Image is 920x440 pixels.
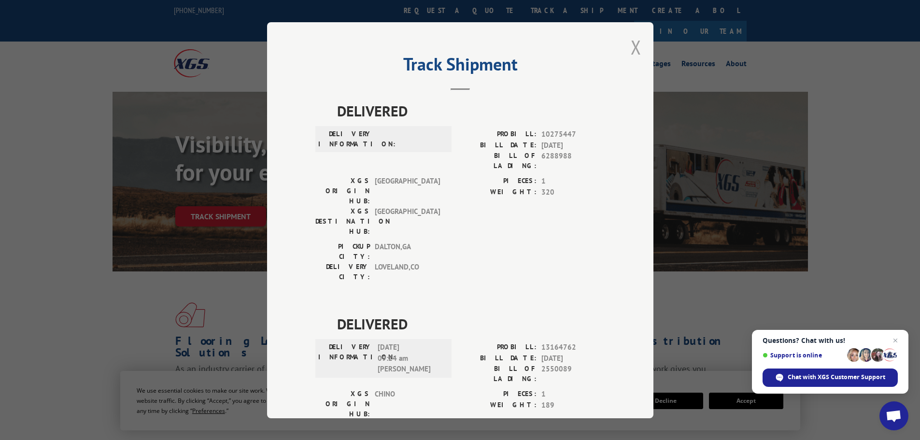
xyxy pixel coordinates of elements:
label: WEIGHT: [460,186,537,198]
button: Close modal [631,34,641,60]
label: BILL OF LADING: [460,151,537,171]
span: [DATE] [541,353,605,364]
label: PIECES: [460,389,537,400]
span: DELIVERED [337,313,605,335]
span: 189 [541,399,605,411]
span: DELIVERED [337,100,605,122]
span: Chat with XGS Customer Support [788,373,885,382]
label: BILL OF LADING: [460,364,537,384]
label: PROBILL: [460,129,537,140]
span: LOVELAND , CO [375,262,440,282]
span: [GEOGRAPHIC_DATA] [375,206,440,237]
span: 1 [541,389,605,400]
div: Open chat [879,401,908,430]
span: CHINO [375,389,440,419]
label: XGS ORIGIN HUB: [315,389,370,419]
span: DALTON , GA [375,241,440,262]
label: DELIVERY INFORMATION: [318,129,373,149]
label: BILL DATE: [460,353,537,364]
label: XGS DESTINATION HUB: [315,206,370,237]
label: PIECES: [460,176,537,187]
label: DELIVERY CITY: [315,262,370,282]
label: PROBILL: [460,342,537,353]
span: Close chat [890,335,901,346]
span: 1 [541,176,605,187]
span: 10275447 [541,129,605,140]
span: 6288988 [541,151,605,171]
span: [DATE] [541,140,605,151]
label: XGS ORIGIN HUB: [315,176,370,206]
div: Chat with XGS Customer Support [763,369,898,387]
span: Questions? Chat with us! [763,337,898,344]
label: BILL DATE: [460,140,537,151]
label: WEIGHT: [460,399,537,411]
span: [GEOGRAPHIC_DATA] [375,176,440,206]
span: Support is online [763,352,844,359]
span: 2550089 [541,364,605,384]
label: DELIVERY INFORMATION: [318,342,373,375]
h2: Track Shipment [315,57,605,76]
span: 13164762 [541,342,605,353]
label: PICKUP CITY: [315,241,370,262]
span: 320 [541,186,605,198]
span: [DATE] 09:24 am [PERSON_NAME] [378,342,443,375]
